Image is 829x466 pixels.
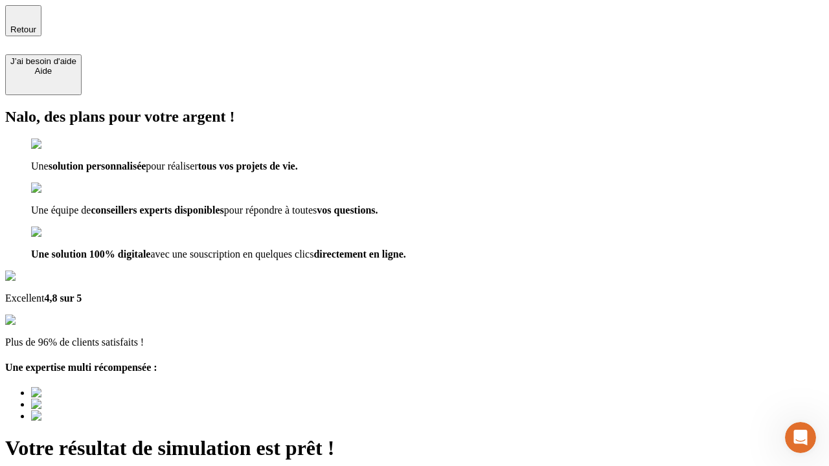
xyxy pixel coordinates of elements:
[785,422,816,453] iframe: Intercom live chat
[31,183,87,194] img: checkmark
[10,66,76,76] div: Aide
[5,54,82,95] button: J’ai besoin d'aideAide
[224,205,317,216] span: pour répondre à toutes
[10,25,36,34] span: Retour
[317,205,378,216] span: vos questions.
[31,139,87,150] img: checkmark
[31,249,150,260] span: Une solution 100% digitale
[31,387,151,399] img: Best savings advice award
[5,315,69,326] img: reviews stars
[5,436,824,460] h1: Votre résultat de simulation est prêt !
[5,337,824,348] p: Plus de 96% de clients satisfaits !
[31,161,49,172] span: Une
[31,227,87,238] img: checkmark
[313,249,405,260] span: directement en ligne.
[198,161,298,172] span: tous vos projets de vie.
[5,108,824,126] h2: Nalo, des plans pour votre argent !
[5,293,44,304] span: Excellent
[31,205,91,216] span: Une équipe de
[10,56,76,66] div: J’ai besoin d'aide
[31,399,151,410] img: Best savings advice award
[5,5,41,36] button: Retour
[5,271,80,282] img: Google Review
[5,362,824,373] h4: Une expertise multi récompensée :
[31,410,151,422] img: Best savings advice award
[146,161,198,172] span: pour réaliser
[49,161,146,172] span: solution personnalisée
[150,249,313,260] span: avec une souscription en quelques clics
[91,205,223,216] span: conseillers experts disponibles
[44,293,82,304] span: 4,8 sur 5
